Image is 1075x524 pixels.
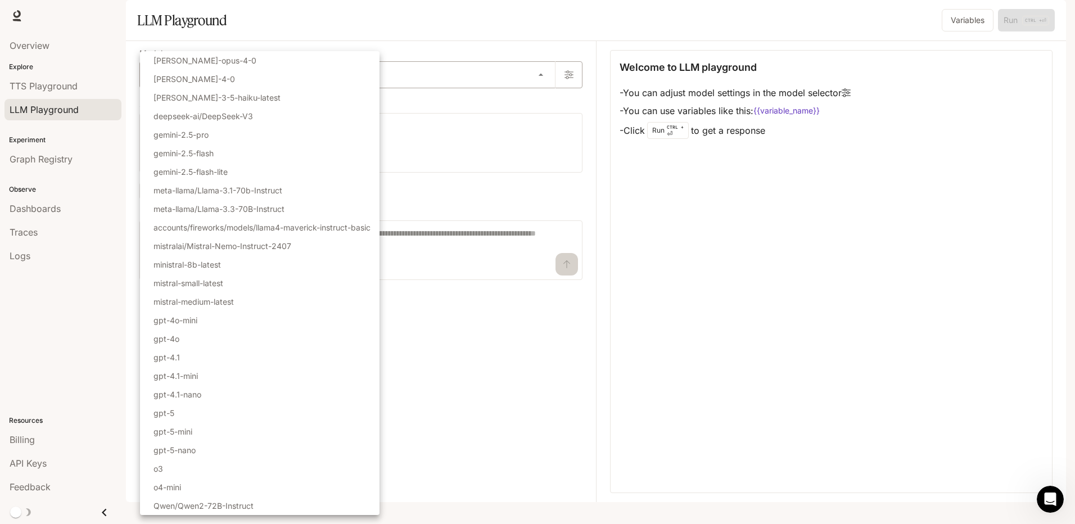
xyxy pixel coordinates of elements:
[153,55,256,66] p: [PERSON_NAME]-opus-4-0
[1037,486,1064,513] iframe: Intercom live chat
[153,351,180,363] p: gpt-4.1
[153,500,254,512] p: Qwen/Qwen2-72B-Instruct
[153,110,253,122] p: deepseek-ai/DeepSeek-V3
[153,426,192,437] p: gpt-5-mini
[153,444,196,456] p: gpt-5-nano
[153,147,214,159] p: gemini-2.5-flash
[153,92,281,103] p: [PERSON_NAME]-3-5-haiku-latest
[153,166,228,178] p: gemini-2.5-flash-lite
[153,259,221,270] p: ministral-8b-latest
[153,333,179,345] p: gpt-4o
[153,203,284,215] p: meta-llama/Llama-3.3-70B-Instruct
[153,240,291,252] p: mistralai/Mistral-Nemo-Instruct-2407
[153,481,181,493] p: o4-mini
[153,314,197,326] p: gpt-4o-mini
[153,73,235,85] p: [PERSON_NAME]-4-0
[153,129,209,141] p: gemini-2.5-pro
[153,389,201,400] p: gpt-4.1-nano
[153,463,163,475] p: o3
[153,407,174,419] p: gpt-5
[153,184,282,196] p: meta-llama/Llama-3.1-70b-Instruct
[153,296,234,308] p: mistral-medium-latest
[153,370,198,382] p: gpt-4.1-mini
[153,277,223,289] p: mistral-small-latest
[153,222,371,233] p: accounts/fireworks/models/llama4-maverick-instruct-basic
